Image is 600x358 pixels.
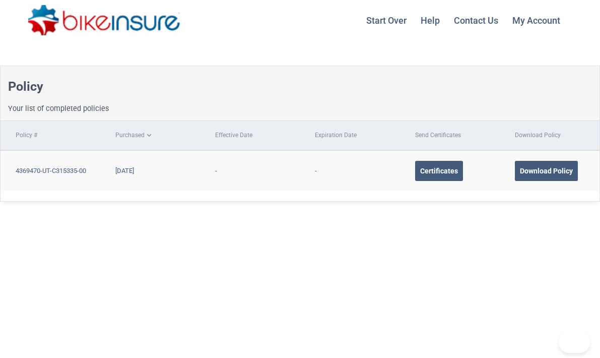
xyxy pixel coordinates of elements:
[100,151,200,191] td: [DATE]
[1,121,100,151] th: Policy #
[300,151,399,191] td: -
[200,151,300,191] td: -
[400,121,500,151] th: Send Certificates
[559,332,590,353] iframe: Toggle Customer Support
[515,161,578,181] div: Download Policy
[300,121,399,151] th: Expiration Date
[28,5,180,35] img: bikeinsure logo
[500,121,599,151] th: Download Policy
[448,8,504,33] a: Contact Us
[200,121,300,151] th: Effective Date
[100,121,200,151] th: Purchased
[360,8,413,33] a: Start Over
[8,80,43,93] h1: Policy
[415,161,463,181] div: Certificates
[1,151,100,191] td: 4369470-UT-C315335-00
[8,102,109,115] p: Your list of completed policies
